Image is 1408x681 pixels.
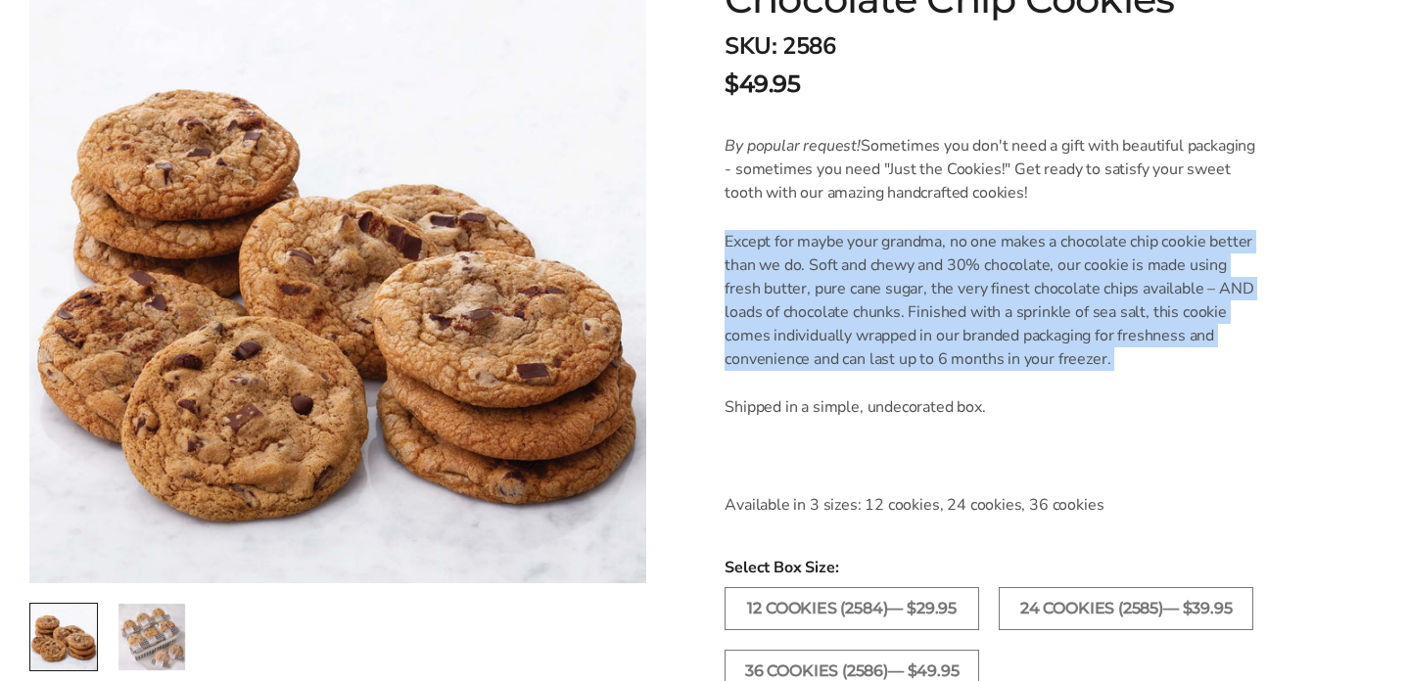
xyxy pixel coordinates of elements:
[725,556,1310,579] span: Select Box Size:
[118,604,185,670] img: Just The Cookies - All Chocolate Chip Cookies
[999,587,1253,630] label: 24 COOKIES (2585)— $39.95
[725,230,1260,371] p: Except for maybe your grandma, no one makes a chocolate chip cookie better than we do. Soft and c...
[30,604,97,670] img: Just The Cookies - All Chocolate Chip Cookies
[29,603,98,671] a: 1 / 2
[725,67,800,102] span: $49.95
[725,395,1260,419] p: Shipped in a simple, undecorated box.
[725,493,1260,517] p: Available in 3 sizes: 12 cookies, 24 cookies, 36 cookies
[117,603,186,671] a: 2 / 2
[782,30,835,62] span: 2586
[16,607,203,665] iframe: Sign Up via Text for Offers
[725,135,861,157] em: By popular request!
[725,587,979,630] label: 12 COOKIES (2584)— $29.95
[725,30,776,62] strong: SKU:
[725,134,1260,204] p: Sometimes you don't need a gift with beautiful packaging - sometimes you need "Just the Cookies!"...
